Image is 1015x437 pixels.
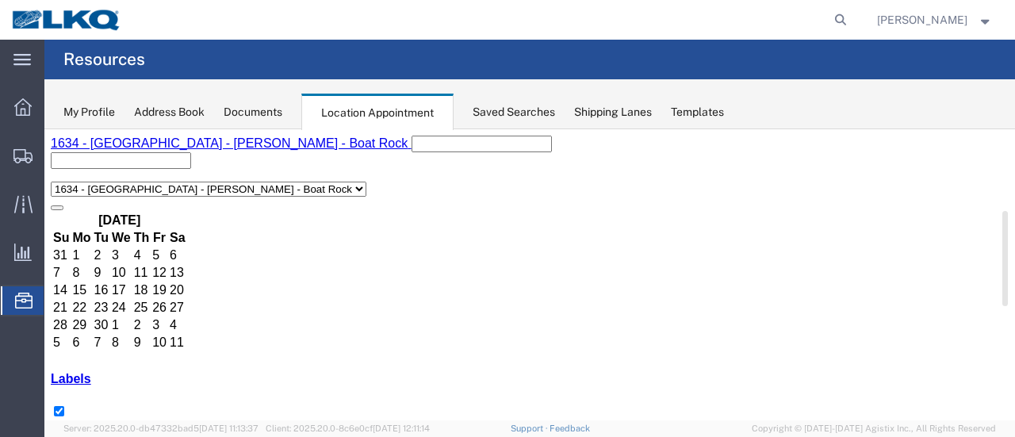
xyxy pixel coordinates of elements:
td: 13 [124,136,142,151]
div: My Profile [63,104,115,121]
div: Address Book [134,104,205,121]
a: Feedback [550,424,590,433]
span: Server: 2025.20.0-db47332bad5 [63,424,259,433]
td: 6 [27,205,47,221]
div: Location Appointment [301,94,454,130]
a: Labels [6,243,47,256]
td: 23 [49,171,65,186]
td: 17 [67,153,87,169]
h4: Resources [63,40,145,79]
td: 7 [49,205,65,221]
iframe: FS Legacy Container [44,129,1015,420]
td: 15 [27,153,47,169]
td: 12 [107,136,123,151]
td: 27 [124,171,142,186]
td: 28 [8,188,25,204]
td: 2 [89,188,106,204]
span: [DATE] 12:11:14 [373,424,430,433]
td: 25 [89,171,106,186]
td: 9 [49,136,65,151]
td: 4 [124,188,142,204]
td: 11 [89,136,106,151]
span: Sopha Sam [877,11,967,29]
span: Copyright © [DATE]-[DATE] Agistix Inc., All Rights Reserved [752,422,996,435]
td: 16 [49,153,65,169]
td: 1 [67,188,87,204]
td: 5 [8,205,25,221]
td: 11 [124,205,142,221]
td: 3 [107,188,123,204]
div: Saved Searches [473,104,555,121]
td: 19 [107,153,123,169]
td: 21 [8,171,25,186]
td: 9 [89,205,106,221]
div: Templates [671,104,724,121]
span: Client: 2025.20.0-8c6e0cf [266,424,430,433]
td: 10 [67,136,87,151]
img: logo [11,8,122,32]
td: 20 [124,153,142,169]
div: Documents [224,104,282,121]
td: 26 [107,171,123,186]
td: 30 [49,188,65,204]
span: [DATE] 11:13:37 [199,424,259,433]
td: 22 [27,171,47,186]
td: 14 [8,153,25,169]
td: 24 [67,171,87,186]
button: [PERSON_NAME] [876,10,994,29]
div: Shipping Lanes [574,104,652,121]
td: 18 [89,153,106,169]
td: 29 [27,188,47,204]
a: Support [511,424,550,433]
td: 10 [107,205,123,221]
td: 8 [67,205,87,221]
